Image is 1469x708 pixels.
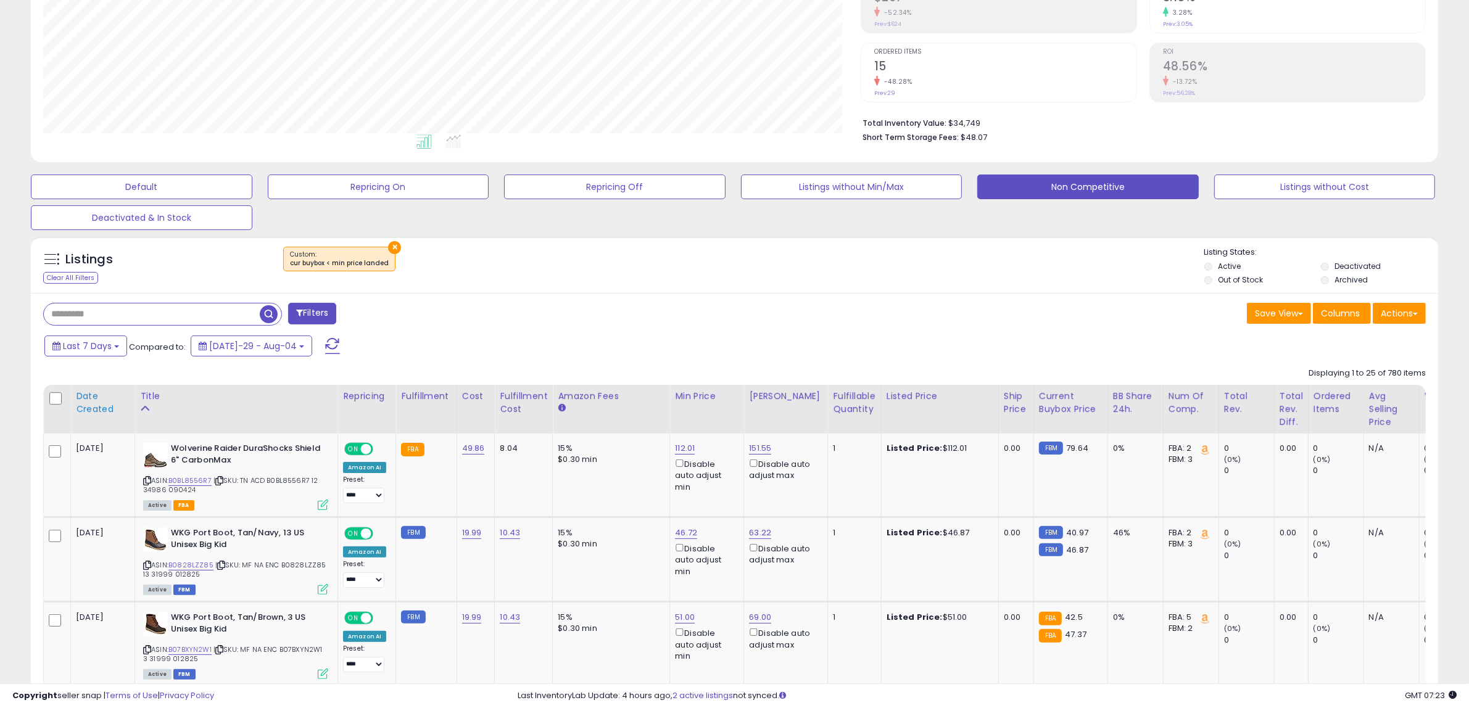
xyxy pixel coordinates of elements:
[209,340,297,352] span: [DATE]-29 - Aug-04
[371,444,391,455] span: OFF
[76,612,125,623] div: [DATE]
[1169,77,1198,86] small: -13.72%
[887,390,993,403] div: Listed Price
[143,644,323,663] span: | SKU: MF NA ENC B07BXYN2W1 3 31999 012825
[1280,443,1299,454] div: 0.00
[1169,443,1209,454] div: FBA: 2
[1004,527,1024,538] div: 0.00
[143,500,172,511] span: All listings currently available for purchase on Amazon
[1224,465,1274,476] div: 0
[1224,527,1274,538] div: 0
[143,443,168,467] img: 41RAhuHg0DL._SL40_.jpg
[961,131,987,143] span: $48.07
[1169,538,1209,550] div: FBM: 3
[1113,527,1154,538] div: 46%
[1163,89,1195,97] small: Prev: 56.28%
[1280,390,1303,429] div: Total Rev. Diff.
[500,443,543,454] div: 8.04
[168,475,212,486] a: B0BL8556R7
[346,613,361,624] span: ON
[863,115,1417,130] li: $34,749
[500,611,520,624] a: 10.43
[76,390,130,416] div: Date Created
[346,529,361,539] span: ON
[173,669,196,680] span: FBM
[833,443,871,454] div: 1
[749,442,771,455] a: 151.55
[1224,443,1274,454] div: 0
[31,175,252,199] button: Default
[749,541,818,566] div: Disable auto adjust max
[887,612,989,623] div: $51.00
[171,527,321,553] b: WKG Port Boot, Tan/Navy, 13 US Unisex Big Kid
[874,59,1136,76] h2: 15
[168,560,213,570] a: B0828LZZ85
[1314,612,1363,623] div: 0
[462,390,490,403] div: Cost
[880,77,912,86] small: -48.28%
[143,612,168,636] img: 41A3BORQTvL._SL40_.jpg
[1335,274,1368,285] label: Archived
[143,612,328,678] div: ASIN:
[462,442,485,455] a: 49.86
[462,611,482,624] a: 19.99
[863,118,946,128] b: Total Inventory Value:
[160,689,214,701] a: Privacy Policy
[44,335,127,356] button: Last 7 Days
[129,341,186,353] span: Compared to:
[343,390,391,403] div: Repricing
[749,390,822,403] div: [PERSON_NAME]
[1066,442,1088,454] span: 79.64
[558,612,660,623] div: 15%
[346,444,361,455] span: ON
[558,390,664,403] div: Amazon Fees
[343,475,386,503] div: Preset:
[1321,307,1360,319] span: Columns
[143,443,328,509] div: ASIN:
[462,527,482,539] a: 19.99
[1373,303,1426,324] button: Actions
[1224,390,1269,416] div: Total Rev.
[675,527,697,539] a: 46.72
[874,20,901,28] small: Prev: $624
[672,689,733,701] a: 2 active listings
[1039,526,1063,539] small: FBM
[343,462,386,473] div: Amazon AI
[1313,303,1371,324] button: Columns
[1066,544,1088,556] span: 46.87
[1224,550,1274,561] div: 0
[1224,635,1274,646] div: 0
[1004,443,1024,454] div: 0.00
[1224,612,1274,623] div: 0
[12,690,214,702] div: seller snap | |
[1314,635,1363,646] div: 0
[1039,390,1103,416] div: Current Buybox Price
[874,49,1136,56] span: Ordered Items
[171,612,321,638] b: WKG Port Boot, Tan/Brown, 3 US Unisex Big Kid
[504,175,726,199] button: Repricing Off
[371,613,391,624] span: OFF
[887,527,943,538] b: Listed Price:
[1113,390,1158,416] div: BB Share 24h.
[518,690,1457,702] div: Last InventoryLab Update: 4 hours ago, not synced.
[749,457,818,481] div: Disable auto adjust max
[1314,443,1363,454] div: 0
[833,612,871,623] div: 1
[1335,261,1381,271] label: Deactivated
[749,527,771,539] a: 63.22
[1280,527,1299,538] div: 0.00
[1224,455,1241,464] small: (0%)
[173,500,194,511] span: FBA
[43,272,98,284] div: Clear All Filters
[1369,443,1410,454] div: N/A
[143,560,326,578] span: | SKU: MF NA ENC B0828LZZ85 13 31999 012825
[1039,612,1062,625] small: FBA
[887,527,989,538] div: $46.87
[675,442,695,455] a: 112.01
[558,527,660,538] div: 15%
[1425,539,1442,549] small: (0%)
[500,527,520,539] a: 10.43
[106,689,158,701] a: Terms of Use
[1218,274,1263,285] label: Out of Stock
[1169,8,1193,17] small: 3.28%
